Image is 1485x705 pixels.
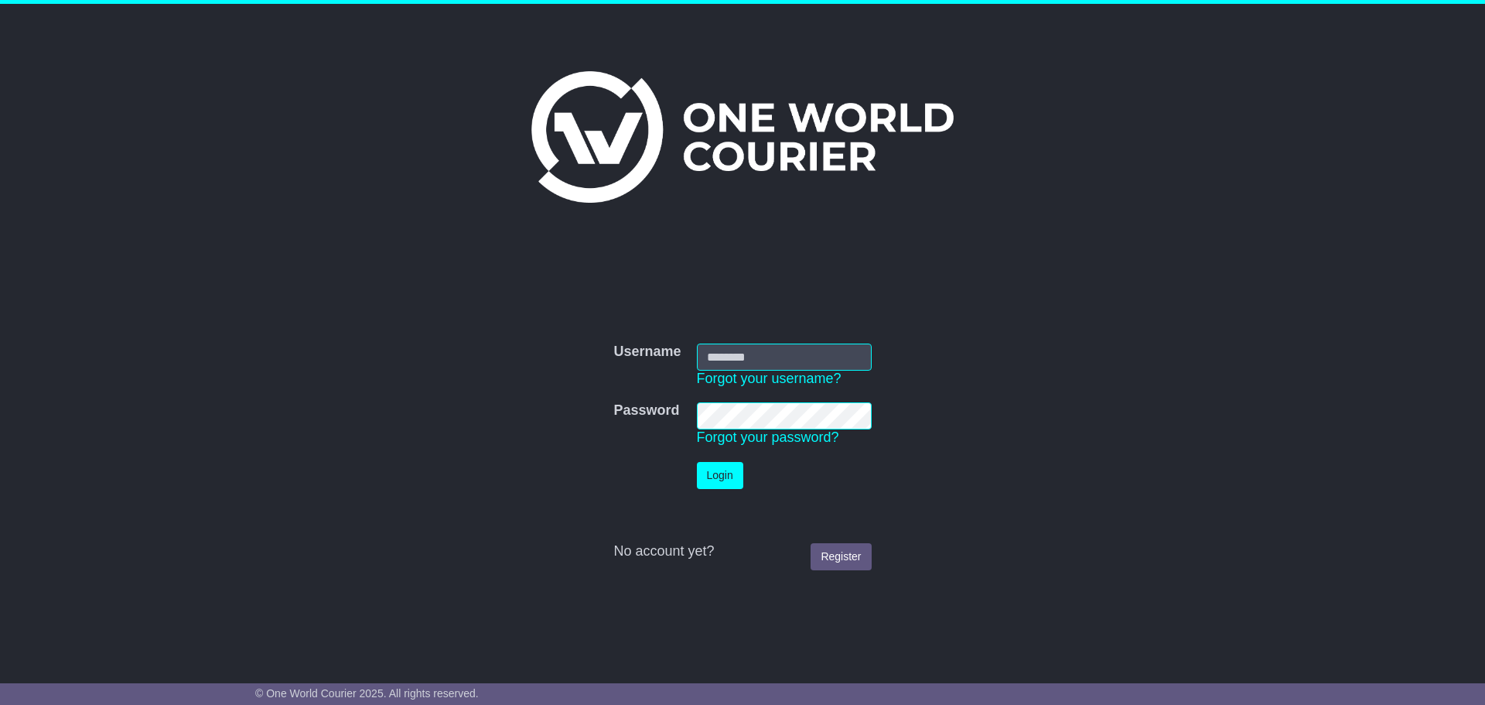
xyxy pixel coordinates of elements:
label: Password [613,402,679,419]
a: Register [811,543,871,570]
div: No account yet? [613,543,871,560]
label: Username [613,344,681,361]
span: © One World Courier 2025. All rights reserved. [255,687,479,700]
img: One World [531,71,954,203]
button: Login [697,462,743,489]
a: Forgot your username? [697,371,841,386]
a: Forgot your password? [697,430,839,445]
